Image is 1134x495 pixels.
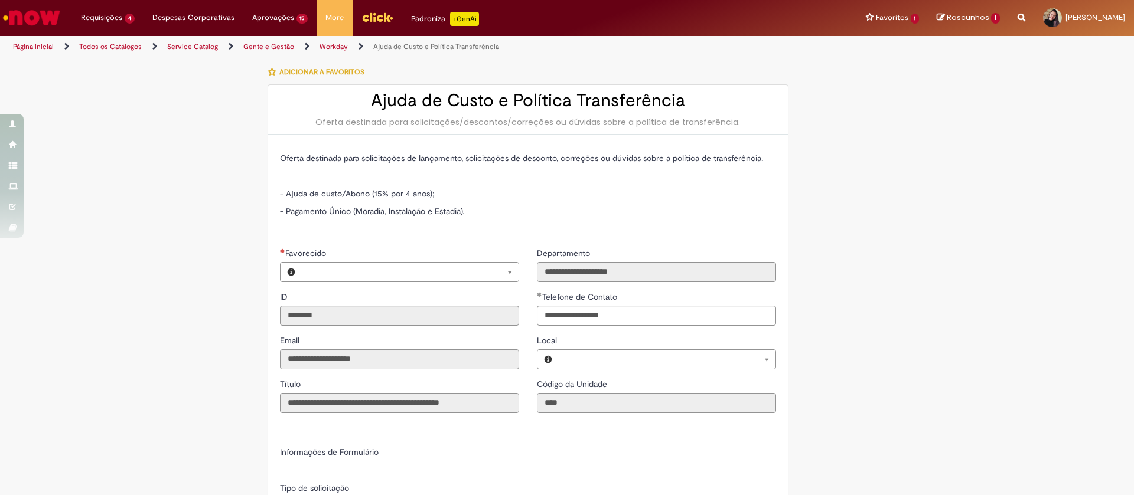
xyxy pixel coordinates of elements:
[280,153,763,163] span: Oferta destinada para solicitações de lançamento, solicitações de desconto, correções ou dúvidas ...
[280,483,351,493] span: Tipo de solicitação
[537,306,776,326] input: Telefone de Contato
[1065,12,1125,22] span: [PERSON_NAME]
[537,247,592,259] label: Somente leitura - Departamento
[537,350,559,369] button: Local, Visualizar este registro
[876,12,908,24] span: Favoritos
[542,291,620,302] span: Telefone de Contato
[280,248,285,253] span: Necessários
[279,67,364,77] span: Adicionar a Favoritos
[280,116,776,128] div: Oferta destinada para solicitações/descontos/correções ou dúvidas sobre a política de transferência.
[537,335,559,346] span: Local
[9,36,747,58] ul: Trilhas de página
[285,248,328,258] span: Necessários - Favorecido
[411,12,479,26] div: Padroniza
[268,60,371,84] button: Adicionar a Favoritos
[537,378,610,390] label: Somente leitura - Código da Unidade
[937,12,1000,24] a: Rascunhos
[373,42,499,51] a: Ajuda de Custo e Política Transferência
[167,42,218,51] a: Service Catalog
[152,12,234,24] span: Despesas Corporativas
[296,14,308,24] span: 15
[79,42,142,51] a: Todos os Catálogos
[320,42,348,51] a: Workday
[911,14,920,24] span: 1
[280,206,464,217] span: - Pagamento Único (Moradia, Instalação e Estadia).
[280,393,519,413] input: Título
[559,350,775,369] a: Limpar campo Local
[280,447,379,457] label: Informações de Formulário
[450,12,479,26] p: +GenAi
[280,349,519,369] input: Email
[81,12,122,24] span: Requisições
[947,12,989,23] span: Rascunhos
[537,292,542,297] span: Obrigatório Preenchido
[280,335,302,346] span: Somente leitura - Email
[13,42,54,51] a: Página inicial
[125,14,135,24] span: 4
[302,263,519,281] a: Limpar campo Favorecido
[280,291,290,302] span: Somente leitura - ID
[537,262,776,282] input: Departamento
[280,91,776,110] h2: Ajuda de Custo e Política Transferência
[280,291,290,303] label: Somente leitura - ID
[280,306,519,326] input: ID
[280,335,302,346] label: Somente leitura - Email
[537,248,592,258] span: Somente leitura - Departamento
[1,6,62,29] img: ServiceNow
[243,42,294,51] a: Gente e Gestão
[281,263,302,281] button: Favorecido, Visualizar este registro
[991,13,1000,24] span: 1
[280,378,303,390] label: Somente leitura - Título
[537,393,776,413] input: Código da Unidade
[325,12,344,24] span: More
[361,8,393,26] img: click_logo_yellow_360x200.png
[280,188,435,199] span: - Ajuda de custo/Abono (15% por 4 anos);
[252,12,294,24] span: Aprovações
